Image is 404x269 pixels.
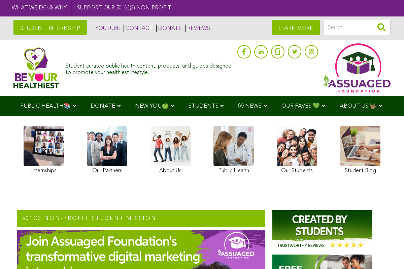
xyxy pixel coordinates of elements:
[272,210,372,251] img: Assuaged-Foundation-Student-Internship-Opportunity-Reviews-Mission-GIPHY-2
[66,60,234,76] div: Student-curated public health content, products, and guides designed to promote your healthiest l...
[370,237,404,269] iframe: Chat Widget
[13,47,59,88] img: Assuaged
[189,103,218,109] span: STUDENTS
[94,25,120,32] a: YOUTUBE
[20,103,71,109] span: PUBLIC HEALTH📚
[135,103,169,109] span: NEW YOU🍏
[156,25,182,32] a: DONATE
[10,96,394,116] div: Navigation Menu
[340,103,377,109] span: ABOUT US 🤟🏽
[185,25,210,32] a: REVIEWS
[238,103,262,109] span: Ⓥ NEWS
[323,43,391,92] img: Assuaged App
[323,20,391,35] input: Search
[275,48,280,55] img: glassdoor
[272,20,320,35] a: LEARN MORE
[17,210,265,228] h2: 501c3 NON-PROFIT STUDENT MISSION
[13,20,87,35] a: STUDENT INTERNSHIP
[91,103,115,109] span: DONATE
[124,25,153,32] a: CONTACT
[281,103,320,109] span: OUR FAVES 💚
